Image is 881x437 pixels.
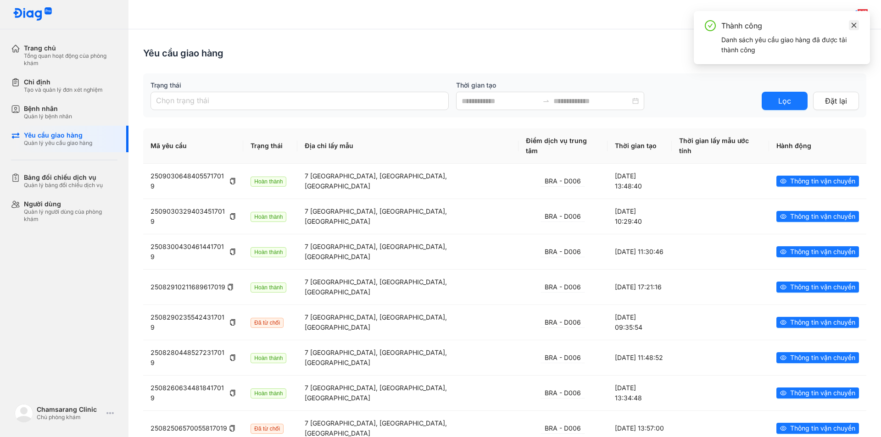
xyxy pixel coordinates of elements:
[672,128,769,164] th: Thời gian lấy mẫu ước tính
[37,414,103,421] div: Chủ phòng khám
[780,213,786,220] span: eye
[780,425,786,431] span: eye
[24,113,72,120] div: Quản lý bệnh nhân
[15,404,33,422] img: logo
[151,383,236,403] div: 25082606344818417019
[305,348,511,368] div: 7 [GEOGRAPHIC_DATA], [GEOGRAPHIC_DATA], [GEOGRAPHIC_DATA]
[780,319,786,326] span: eye
[24,182,103,189] div: Quản lý bảng đối chiếu dịch vụ
[297,128,519,164] th: Địa chỉ lấy mẫu
[776,282,859,293] button: eyeThông tin vận chuyển
[541,247,585,257] div: BRA - D006
[608,199,672,234] td: [DATE] 10:29:40
[151,423,236,433] div: 25082506570055817019
[608,128,672,164] th: Thời gian tạo
[776,176,859,187] button: eyeThông tin vận chuyển
[229,354,236,361] span: copy
[769,128,866,164] th: Hành động
[251,424,284,434] span: Đã từ chối
[151,206,236,227] div: 25090303294034517019
[24,131,92,139] div: Yêu cầu giao hàng
[776,387,859,398] button: eyeThông tin vận chuyển
[780,284,786,290] span: eye
[143,128,243,164] th: Mã yêu cầu
[608,164,672,199] td: [DATE] 13:48:40
[776,317,859,328] button: eyeThông tin vận chuyển
[24,86,103,94] div: Tạo và quản lý đơn xét nghiệm
[608,234,672,269] td: [DATE] 11:30:46
[780,354,786,361] span: eye
[305,312,511,332] div: 7 [GEOGRAPHIC_DATA], [GEOGRAPHIC_DATA], [GEOGRAPHIC_DATA]
[251,282,286,293] span: Hoàn thành
[229,319,236,326] span: copy
[251,318,284,328] span: Đã từ chối
[24,139,92,147] div: Quản lý yêu cầu giao hàng
[776,246,859,257] button: eyeThông tin vận chuyển
[24,200,117,208] div: Người dùng
[541,211,585,222] div: BRA - D006
[305,171,511,191] div: 7 [GEOGRAPHIC_DATA], [GEOGRAPHIC_DATA], [GEOGRAPHIC_DATA]
[541,423,585,434] div: BRA - D006
[151,282,236,292] div: 25082910211689617019
[151,171,236,191] div: 25090306484055717019
[762,92,808,110] button: Lọc
[542,97,550,105] span: swap-right
[721,35,859,55] div: Danh sách yêu cầu giao hàng đã được tải thành công
[243,128,297,164] th: Trạng thái
[721,20,859,31] div: Thành công
[857,9,868,15] span: 240
[780,178,786,184] span: eye
[790,247,855,257] span: Thông tin vận chuyển
[790,282,855,292] span: Thông tin vận chuyển
[705,20,716,31] span: check-circle
[251,177,286,187] span: Hoàn thành
[780,390,786,396] span: eye
[251,212,286,222] span: Hoàn thành
[541,388,585,398] div: BRA - D006
[541,353,585,363] div: BRA - D006
[776,211,859,222] button: eyeThông tin vận chuyển
[37,405,103,414] div: Chamsarang Clinic
[542,97,550,105] span: to
[229,178,236,184] span: copy
[24,52,117,67] div: Tổng quan hoạt động của phòng khám
[790,353,855,363] span: Thông tin vận chuyển
[24,208,117,223] div: Quản lý người dùng của phòng khám
[151,81,449,90] label: Trạng thái
[227,284,234,290] span: copy
[251,353,286,363] span: Hoàn thành
[541,317,585,328] div: BRA - D006
[305,242,511,262] div: 7 [GEOGRAPHIC_DATA], [GEOGRAPHIC_DATA], [GEOGRAPHIC_DATA]
[780,249,786,255] span: eye
[229,213,236,220] span: copy
[778,95,791,107] span: Lọc
[776,352,859,363] button: eyeThông tin vận chuyển
[608,269,672,304] td: [DATE] 17:21:16
[229,390,236,396] span: copy
[776,423,859,434] button: eyeThông tin vận chuyển
[608,304,672,340] td: [DATE] 09:35:54
[541,176,585,187] div: BRA - D006
[790,423,855,433] span: Thông tin vận chuyển
[519,128,607,164] th: Điểm dịch vụ trung tâm
[305,383,511,403] div: 7 [GEOGRAPHIC_DATA], [GEOGRAPHIC_DATA], [GEOGRAPHIC_DATA]
[24,44,117,52] div: Trang chủ
[229,249,236,255] span: copy
[813,92,859,110] button: Đặt lại
[825,95,847,107] span: Đặt lại
[151,312,236,332] div: 25082902355424317019
[851,22,857,28] span: close
[305,206,511,227] div: 7 [GEOGRAPHIC_DATA], [GEOGRAPHIC_DATA], [GEOGRAPHIC_DATA]
[251,388,286,398] span: Hoàn thành
[608,340,672,375] td: [DATE] 11:48:52
[790,388,855,398] span: Thông tin vận chuyển
[13,7,52,22] img: logo
[541,282,585,293] div: BRA - D006
[305,277,511,297] div: 7 [GEOGRAPHIC_DATA], [GEOGRAPHIC_DATA], [GEOGRAPHIC_DATA]
[790,176,855,186] span: Thông tin vận chuyển
[251,247,286,257] span: Hoàn thành
[143,47,223,60] div: Yêu cầu giao hàng
[24,78,103,86] div: Chỉ định
[24,173,103,182] div: Bảng đối chiếu dịch vụ
[151,348,236,368] div: 25082804485272317019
